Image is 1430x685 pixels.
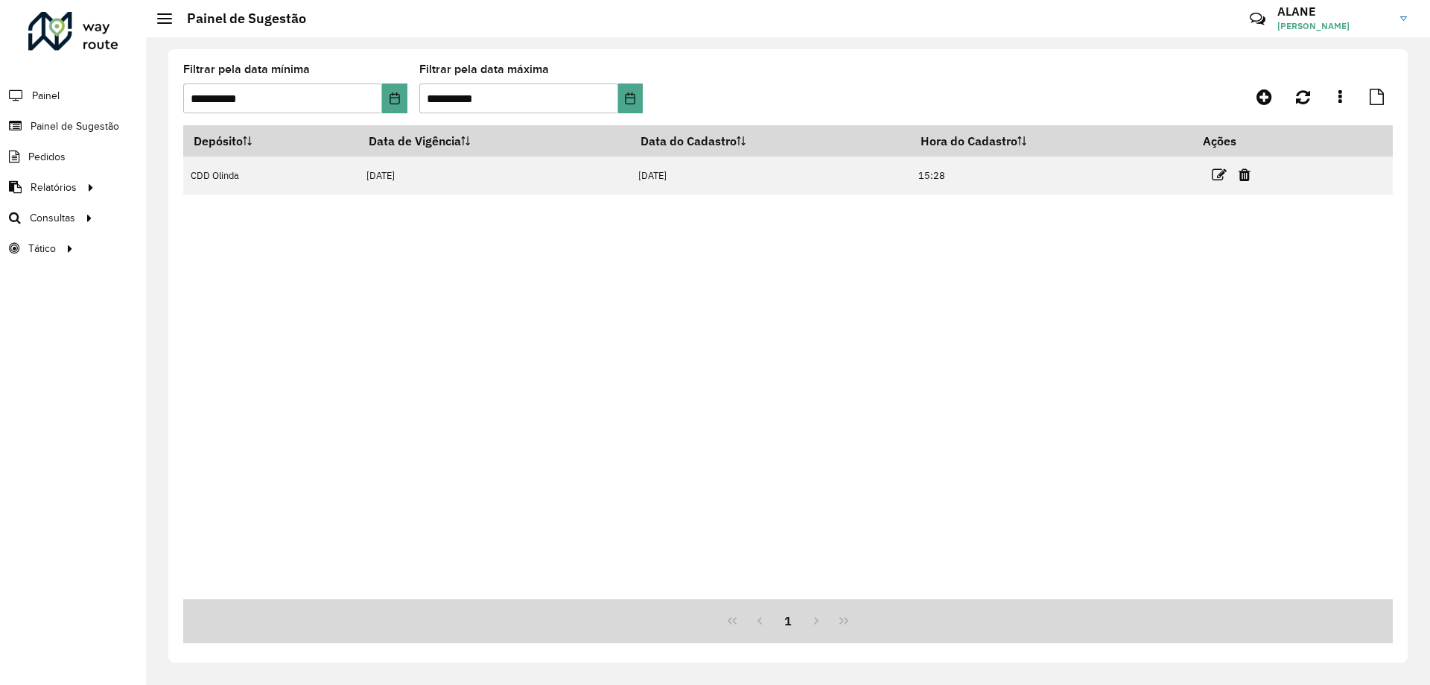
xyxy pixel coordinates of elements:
[630,125,910,157] th: Data do Cadastro
[28,241,56,256] span: Tático
[618,83,643,113] button: Choose Date
[1192,125,1282,157] th: Ações
[1212,165,1227,185] a: Editar
[774,607,802,635] button: 1
[183,60,310,78] label: Filtrar pela data mínima
[28,149,66,165] span: Pedidos
[1239,165,1251,185] a: Excluir
[1242,3,1274,35] a: Contato Rápido
[910,125,1192,157] th: Hora do Cadastro
[183,157,358,195] td: CDD Olinda
[1277,19,1389,33] span: [PERSON_NAME]
[358,125,630,157] th: Data de Vigência
[32,88,60,104] span: Painel
[630,157,910,195] td: [DATE]
[1277,4,1389,19] h3: ALANE
[910,157,1192,195] td: 15:28
[30,210,75,226] span: Consultas
[31,180,77,195] span: Relatórios
[382,83,407,113] button: Choose Date
[31,119,119,134] span: Painel de Sugestão
[172,10,306,27] h2: Painel de Sugestão
[358,157,630,195] td: [DATE]
[183,125,358,157] th: Depósito
[419,60,549,78] label: Filtrar pela data máxima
